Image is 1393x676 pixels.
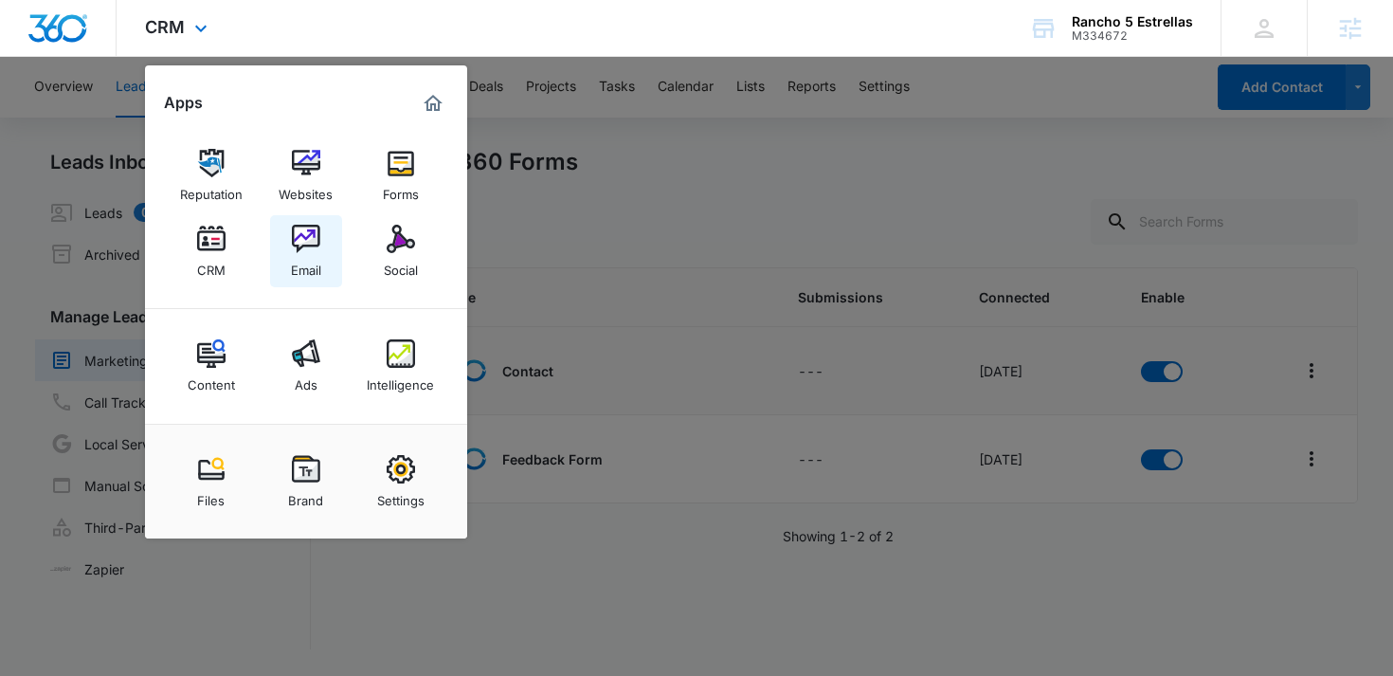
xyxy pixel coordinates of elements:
[377,484,425,508] div: Settings
[164,94,203,112] h2: Apps
[270,139,342,211] a: Websites
[295,368,317,393] div: Ads
[1072,14,1193,29] div: account name
[1072,29,1193,43] div: account id
[384,253,418,278] div: Social
[270,446,342,518] a: Brand
[383,177,419,202] div: Forms
[418,88,448,119] a: Marketing 360® Dashboard
[291,253,321,278] div: Email
[188,368,235,393] div: Content
[175,330,247,402] a: Content
[175,139,247,211] a: Reputation
[270,215,342,287] a: Email
[145,17,185,37] span: CRM
[270,330,342,402] a: Ads
[367,368,434,393] div: Intelligence
[175,215,247,287] a: CRM
[197,253,226,278] div: CRM
[365,139,437,211] a: Forms
[197,484,225,508] div: Files
[288,484,323,508] div: Brand
[365,446,437,518] a: Settings
[180,177,243,202] div: Reputation
[365,330,437,402] a: Intelligence
[365,215,437,287] a: Social
[175,446,247,518] a: Files
[279,177,333,202] div: Websites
